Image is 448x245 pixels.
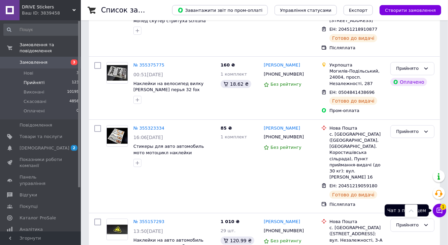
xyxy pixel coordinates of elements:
button: Чат з покупцем1 [433,204,446,217]
div: Пром-оплата [329,108,385,114]
img: Фото товару [107,128,128,144]
div: Прийнято [396,128,421,135]
span: [PHONE_NUMBER] [264,72,304,77]
span: 1 комплект [221,134,247,139]
span: Повідомлення [20,122,52,128]
span: 4856 [69,99,79,105]
span: 123 [72,80,79,86]
div: Готово до видачі [329,97,377,105]
input: Пошук [3,24,79,36]
img: Фото товару [107,65,128,81]
a: № 355157293 [133,219,164,224]
div: Укрпошта [329,62,385,68]
span: [PHONE_NUMBER] [264,228,304,233]
span: Покупці [20,203,38,210]
div: с. [GEOGRAPHIC_DATA] ([GEOGRAPHIC_DATA], [GEOGRAPHIC_DATA]. Коростишівська сільрада), Пункт прийм... [329,131,385,181]
span: [PHONE_NUMBER] [264,134,304,139]
span: DRIVE Stickers [22,4,72,10]
span: Виконані [24,89,44,95]
div: Прийнято [396,65,421,72]
a: Фото товару [106,219,128,240]
a: Наклейки на велосипед вилку [PERSON_NAME] перья 32 fox factory фактори [133,81,203,99]
a: Фото товару [106,125,128,147]
span: 160 ₴ [221,62,235,67]
a: Створити замовлення [373,7,441,12]
h1: Список замовлень [101,6,169,14]
span: Скасовані [24,99,46,105]
button: Експорт [344,5,373,15]
span: Створити замовлення [385,8,436,13]
span: Каталог ProSale [20,215,56,221]
a: 25см Наклейки на мотоцикл мопед скутер стритуха strituha [133,12,206,23]
span: ЕН: 20451218910877 [329,27,377,32]
span: Нові [24,70,33,76]
span: 13:50[DATE] [133,228,163,234]
a: [PERSON_NAME] [264,62,300,69]
span: [DEMOGRAPHIC_DATA] [20,145,69,151]
button: Створити замовлення [380,5,441,15]
div: Могилів-Подільський, 24004, просп. Незалежності, 287 [329,68,385,87]
div: Чат з покупцем [385,205,429,217]
a: Фото товару [106,62,128,84]
span: Показники роботи компанії [20,157,62,169]
span: Замовлення [20,59,47,65]
a: № 355375775 [133,62,164,67]
div: с. [GEOGRAPHIC_DATA] ([STREET_ADDRESS]: вул. Незалежності, 3-А [329,225,385,243]
span: 10195 [67,89,79,95]
span: Без рейтингу [270,238,301,243]
span: Без рейтингу [270,145,301,150]
span: 00:51[DATE] [133,72,163,77]
span: 1 [440,202,446,209]
div: Нова Пошта [329,219,385,225]
div: Готово до видачі [329,34,377,42]
div: Післяплата [329,45,385,51]
span: 29 шт. [221,228,235,233]
span: 3 [71,59,77,65]
span: Завантажити звіт по пром-оплаті [178,7,262,13]
a: Стикеры для авто автомобиль мото мотоцикл наклейки стикербомбинг стаг6 таге6 стаг 6 стаге stage6 ... [133,144,213,168]
button: Завантажити звіт по пром-оплаті [172,5,268,15]
a: [PERSON_NAME] [264,219,300,225]
div: Оплачено [390,78,427,86]
span: Експорт [349,8,368,13]
span: Товари та послуги [20,134,62,140]
span: Замовлення та повідомлення [20,42,81,54]
span: Аналітика [20,226,43,233]
span: Відгуки [20,192,37,198]
span: 16:06[DATE] [133,135,163,140]
a: [PERSON_NAME] [264,125,300,132]
a: № 355323334 [133,126,164,131]
div: Ваш ID: 3839458 [22,10,81,16]
button: Управління статусами [275,5,337,15]
span: 1 комплект [221,72,247,77]
span: 1 010 ₴ [221,219,239,224]
span: ЕН: 0504841438696 [329,90,375,95]
span: Прийняті [24,80,44,86]
div: Нова Пошта [329,125,385,131]
span: Управління статусами [280,8,331,13]
span: Панель управління [20,174,62,186]
span: 85 ₴ [221,126,232,131]
span: 3 [76,70,79,76]
span: ЕН: 20451219059180 [329,183,377,188]
div: Прийнято [396,222,421,229]
div: 18.62 ₴ [221,80,251,88]
div: Готово до видачі [329,191,377,199]
div: 120.99 ₴ [221,237,254,245]
span: 2 [71,145,77,151]
span: Без рейтингу [270,82,301,87]
span: 0 [76,108,79,114]
img: Фото товару [107,225,128,235]
span: Оплачені [24,108,45,114]
div: Післяплата [329,201,385,208]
